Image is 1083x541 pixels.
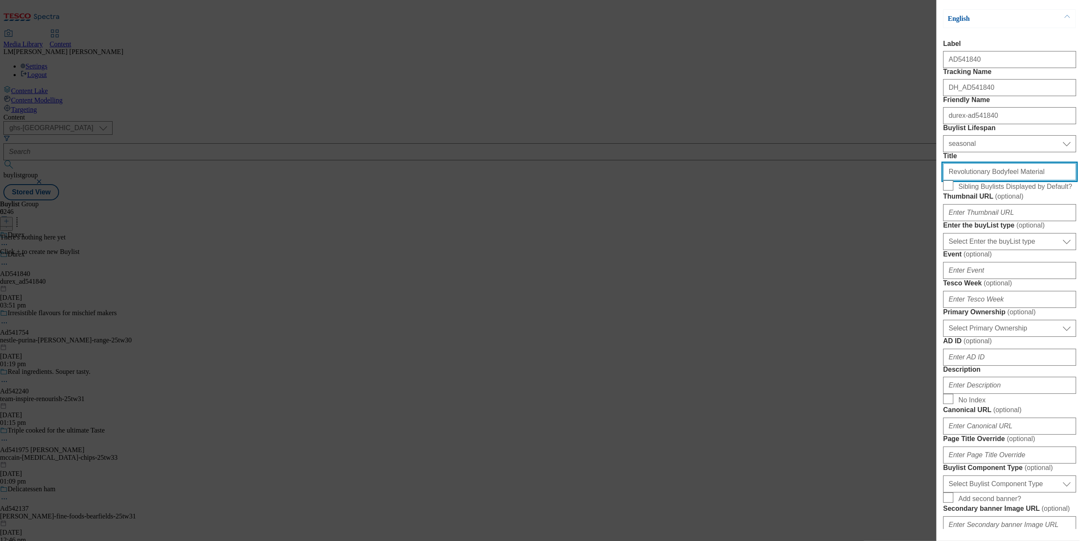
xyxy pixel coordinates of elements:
[959,396,986,404] span: No Index
[1007,308,1036,316] span: ( optional )
[943,516,1076,533] input: Enter Secondary banner Image URL
[943,51,1076,68] input: Enter Label
[943,192,1076,201] label: Thumbnail URL
[993,406,1022,413] span: ( optional )
[959,183,1072,191] span: Sibling Buylists Displayed by Default?
[943,279,1076,288] label: Tesco Week
[943,262,1076,279] input: Enter Event
[943,107,1076,124] input: Enter Friendly Name
[959,495,1021,503] span: Add second banner?
[1025,464,1053,471] span: ( optional )
[943,366,1076,373] label: Description
[943,464,1076,472] label: Buylist Component Type
[943,447,1076,464] input: Enter Page Title Override
[943,204,1076,221] input: Enter Thumbnail URL
[943,221,1076,230] label: Enter the buyList type
[964,337,992,345] span: ( optional )
[943,68,1076,76] label: Tracking Name
[943,406,1076,414] label: Canonical URL
[943,349,1076,366] input: Enter AD ID
[943,504,1076,513] label: Secondary banner Image URL
[943,152,1076,160] label: Title
[984,279,1012,287] span: ( optional )
[1016,222,1045,229] span: ( optional )
[943,40,1076,48] label: Label
[995,193,1024,200] span: ( optional )
[1007,435,1035,442] span: ( optional )
[943,163,1076,180] input: Enter Title
[943,418,1076,435] input: Enter Canonical URL
[943,250,1076,259] label: Event
[948,14,1037,23] p: English
[943,79,1076,96] input: Enter Tracking Name
[1042,505,1070,512] span: ( optional )
[943,435,1076,443] label: Page Title Override
[964,251,992,258] span: ( optional )
[943,124,1076,132] label: Buylist Lifespan
[943,96,1076,104] label: Friendly Name
[943,337,1076,345] label: AD ID
[943,308,1076,316] label: Primary Ownership
[943,291,1076,308] input: Enter Tesco Week
[943,377,1076,394] input: Enter Description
